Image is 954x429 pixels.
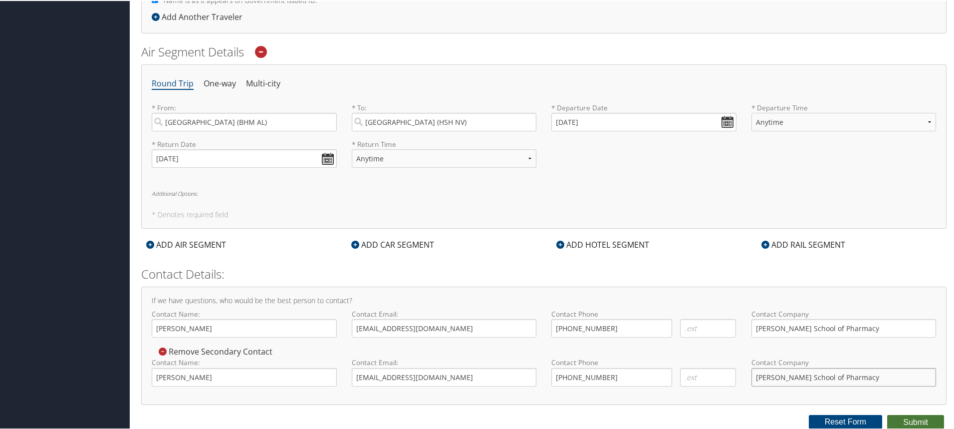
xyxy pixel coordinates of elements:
[152,102,337,130] label: * From:
[204,74,236,92] li: One-way
[751,357,937,385] label: Contact Company
[756,238,850,250] div: ADD RAIL SEGMENT
[352,367,537,386] input: Contact Email:
[751,318,937,337] input: Contact Company
[152,357,337,385] label: Contact Name:
[152,190,936,195] h6: Additional Options:
[141,238,231,250] div: ADD AIR SEGMENT
[152,74,194,92] li: Round Trip
[346,238,439,250] div: ADD CAR SEGMENT
[680,318,736,337] input: .ext
[152,10,247,22] div: Add Another Traveler
[246,74,280,92] li: Multi-city
[141,265,947,282] h2: Contact Details:
[152,318,337,337] input: Contact Name:
[152,296,936,303] h4: If we have questions, who would be the best person to contact?
[152,367,337,386] input: Contact Name:
[152,112,337,130] input: City or Airport Code
[152,210,936,217] h5: * Denotes required field
[680,367,736,386] input: .ext
[141,42,947,59] h2: Air Segment Details
[751,112,937,130] select: * Departure Time
[551,112,736,130] input: MM/DD/YYYY
[809,414,883,428] button: Reset Form
[152,148,337,167] input: MM/DD/YYYY
[551,308,736,318] label: Contact Phone
[352,138,537,148] label: * Return Time
[152,345,277,356] div: Remove Secondary Contact
[551,238,654,250] div: ADD HOTEL SEGMENT
[352,308,537,337] label: Contact Email:
[751,102,937,138] label: * Departure Time
[152,308,337,337] label: Contact Name:
[751,308,937,337] label: Contact Company
[551,102,736,112] label: * Departure Date
[352,357,537,385] label: Contact Email:
[152,138,337,148] label: * Return Date
[352,112,537,130] input: City or Airport Code
[551,357,736,367] label: Contact Phone
[352,102,537,130] label: * To:
[751,367,937,386] input: Contact Company
[352,318,537,337] input: Contact Email:
[887,414,944,429] button: Submit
